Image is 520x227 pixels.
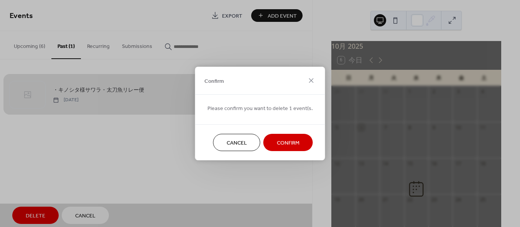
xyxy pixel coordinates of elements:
button: Confirm [263,134,313,151]
button: Cancel [213,134,260,151]
span: Cancel [227,139,247,147]
span: Please confirm you want to delete 1 event(s. [207,105,313,113]
span: Confirm [204,77,224,85]
span: Confirm [277,139,299,147]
